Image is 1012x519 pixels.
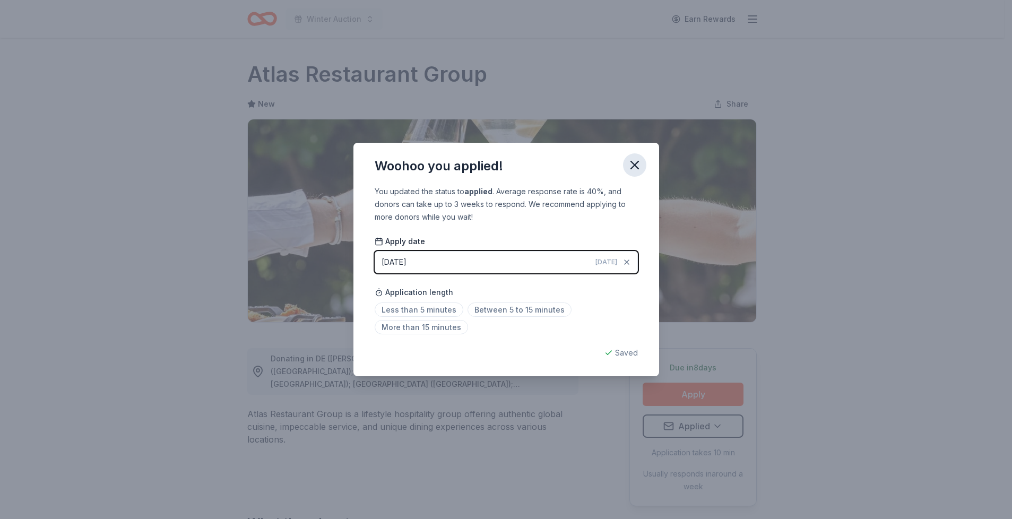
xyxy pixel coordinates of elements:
[375,236,425,247] span: Apply date
[375,320,468,334] span: More than 15 minutes
[375,185,638,223] div: You updated the status to . Average response rate is 40%, and donors can take up to 3 weeks to re...
[375,302,463,317] span: Less than 5 minutes
[468,302,572,317] span: Between 5 to 15 minutes
[464,187,492,196] b: applied
[375,251,638,273] button: [DATE][DATE]
[375,158,503,175] div: Woohoo you applied!
[595,258,617,266] span: [DATE]
[382,256,406,269] div: [DATE]
[375,286,453,299] span: Application length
